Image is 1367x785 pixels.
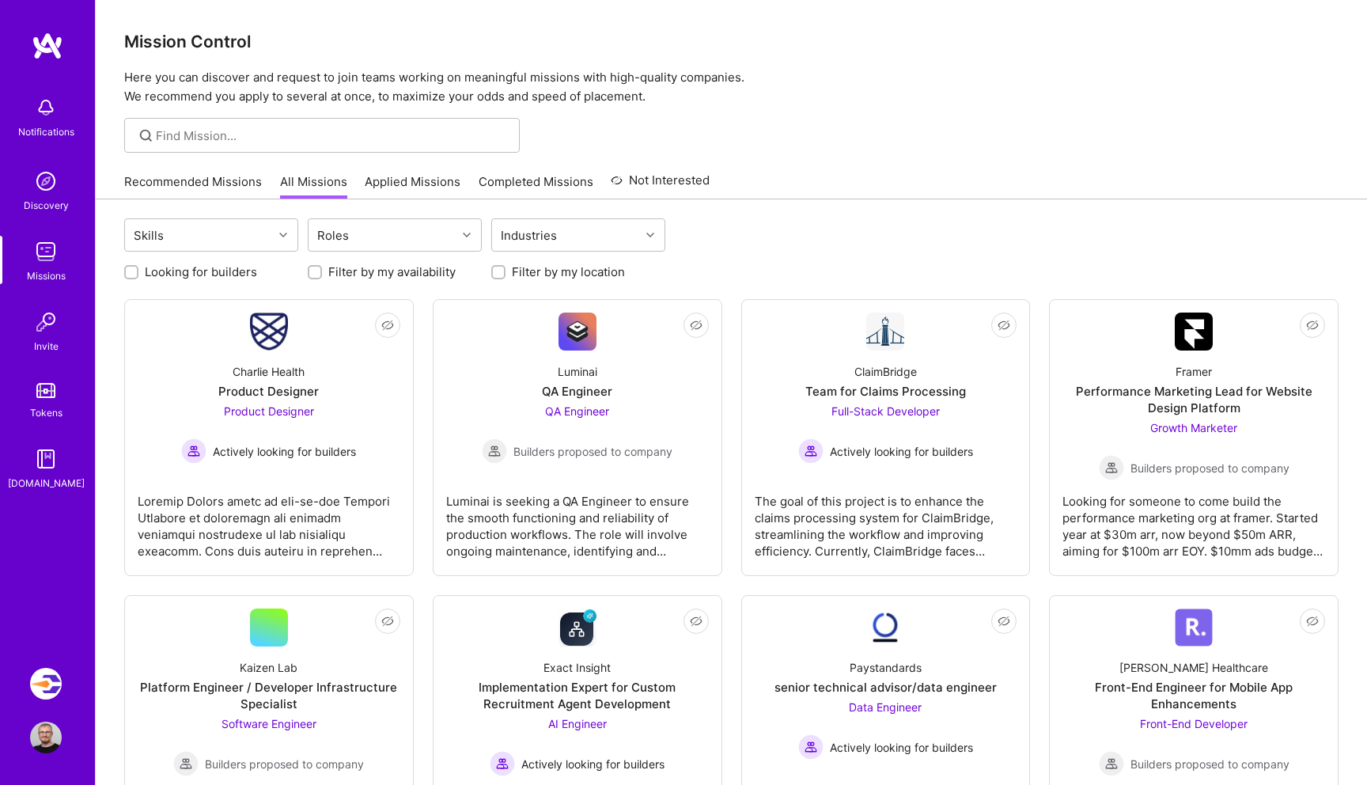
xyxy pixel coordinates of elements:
div: Exact Insight [543,659,611,676]
a: Completed Missions [479,173,593,199]
i: icon EyeClosed [1306,319,1319,332]
div: Implementation Expert for Custom Recruitment Agent Development [446,679,709,712]
span: Actively looking for builders [213,443,356,460]
i: icon EyeClosed [1306,615,1319,628]
i: icon SearchGrey [137,127,155,145]
img: Actively looking for builders [798,734,824,760]
img: Company Logo [1175,609,1213,647]
div: The goal of this project is to enhance the claims processing system for ClaimBridge, streamlining... [755,480,1017,559]
span: Actively looking for builders [830,739,973,756]
a: User Avatar [26,722,66,753]
label: Looking for builders [145,264,257,280]
div: Paystandards [850,659,922,676]
div: Luminai is seeking a QA Engineer to ensure the smooth functioning and reliability of production w... [446,480,709,559]
span: Full-Stack Developer [831,404,940,418]
span: Actively looking for builders [830,443,973,460]
div: Team for Claims Processing [805,383,966,400]
div: ClaimBridge [854,363,917,380]
input: Find Mission... [156,127,508,144]
a: Company LogoCharlie HealthProduct DesignerProduct Designer Actively looking for buildersActively ... [138,313,400,563]
h3: Mission Control [124,32,1339,51]
img: Builders proposed to company [482,438,507,464]
div: QA Engineer [542,383,612,400]
p: Here you can discover and request to join teams working on meaningful missions with high-quality ... [124,68,1339,106]
img: Company Logo [250,313,288,351]
a: Recommended Missions [124,173,262,199]
div: Kaizen Lab [240,659,297,676]
div: Framer [1176,363,1212,380]
span: Actively looking for builders [521,756,665,772]
i: icon EyeClosed [998,615,1010,628]
label: Filter by my availability [328,264,456,280]
img: Company Logo [559,609,596,647]
span: QA Engineer [545,404,609,418]
div: Discovery [24,197,69,214]
a: Velocity: Enabling Developers Create Isolated Environments, Easily. [26,668,66,700]
div: [PERSON_NAME] Healthcare [1119,659,1268,676]
div: Performance Marketing Lead for Website Design Platform [1062,383,1325,416]
span: Data Engineer [849,700,922,714]
div: Loremip Dolors ametc ad eli-se-doe Tempori Utlabore et doloremagn ali enimadm veniamqui nostrudex... [138,480,400,559]
img: Invite [30,306,62,338]
div: Luminai [558,363,597,380]
span: Front-End Developer [1140,717,1248,730]
i: icon EyeClosed [381,615,394,628]
span: Software Engineer [222,717,316,730]
span: Builders proposed to company [1130,460,1289,476]
i: icon EyeClosed [690,615,702,628]
i: icon EyeClosed [690,319,702,332]
i: icon Chevron [646,231,654,239]
a: All Missions [280,173,347,199]
img: tokens [36,383,55,398]
img: discovery [30,165,62,197]
div: Skills [130,224,168,247]
span: AI Engineer [548,717,607,730]
i: icon Chevron [279,231,287,239]
div: Tokens [30,404,62,421]
img: Actively looking for builders [798,438,824,464]
div: Roles [313,224,353,247]
img: Company Logo [866,313,904,351]
img: Builders proposed to company [1099,455,1124,480]
a: Company LogoLuminaiQA EngineerQA Engineer Builders proposed to companyBuilders proposed to compan... [446,313,709,563]
a: Company LogoClaimBridgeTeam for Claims ProcessingFull-Stack Developer Actively looking for builde... [755,313,1017,563]
i: icon EyeClosed [381,319,394,332]
div: Charlie Health [233,363,305,380]
img: Velocity: Enabling Developers Create Isolated Environments, Easily. [30,668,62,700]
img: guide book [30,443,62,475]
img: User Avatar [30,722,62,753]
span: Builders proposed to company [513,443,672,460]
a: Company LogoFramerPerformance Marketing Lead for Website Design PlatformGrowth Marketer Builders ... [1062,313,1325,563]
img: teamwork [30,236,62,267]
span: Product Designer [224,404,314,418]
img: Company Logo [559,313,596,351]
div: Product Designer [218,383,319,400]
div: Platform Engineer / Developer Infrastructure Specialist [138,679,400,712]
img: Builders proposed to company [1099,751,1124,776]
a: Applied Missions [365,173,460,199]
span: Growth Marketer [1150,421,1237,434]
div: [DOMAIN_NAME] [8,475,85,491]
div: Missions [27,267,66,284]
span: Builders proposed to company [205,756,364,772]
img: Actively looking for builders [490,751,515,776]
a: Not Interested [611,171,710,199]
div: Front-End Engineer for Mobile App Enhancements [1062,679,1325,712]
img: Builders proposed to company [173,751,199,776]
span: Builders proposed to company [1130,756,1289,772]
div: senior technical advisor/data engineer [774,679,997,696]
div: Invite [34,338,59,355]
div: Industries [497,224,561,247]
i: icon EyeClosed [998,319,1010,332]
img: Company Logo [866,609,904,647]
img: Company Logo [1175,313,1213,351]
i: icon Chevron [463,231,471,239]
div: Notifications [18,123,74,140]
img: bell [30,92,62,123]
img: Actively looking for builders [181,438,206,464]
label: Filter by my location [512,264,625,280]
img: logo [32,32,63,60]
div: Looking for someone to come build the performance marketing org at framer. Started year at $30m a... [1062,480,1325,559]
